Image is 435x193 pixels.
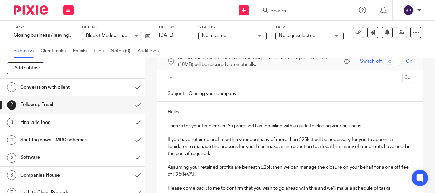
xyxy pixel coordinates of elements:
[7,170,16,180] div: 6
[14,44,37,58] a: Subtasks
[20,82,89,92] h1: Converstion with client
[20,117,89,128] h1: Final a4c fees
[86,33,135,38] span: Bluekit Medical Limited
[178,54,343,68] span: Secure the attachments in this message. Files exceeding the size limit (10MB) will be secured aut...
[159,33,173,38] span: [DATE]
[270,8,331,14] input: Search
[7,100,16,110] div: 2
[7,82,16,92] div: 1
[14,5,48,15] img: Pixie
[279,33,315,38] span: No tags selected
[159,25,190,30] label: Due by
[168,108,412,115] p: Hello
[14,32,74,39] div: Closing business / leaving a4c
[168,75,175,81] label: To:
[111,44,134,58] a: Notes (0)
[275,25,344,30] label: Tags
[20,152,89,163] h1: Software
[14,25,74,30] label: Task
[168,136,412,157] p: If you have retained profits within your company of more than £25k it will be necessary for you t...
[73,44,90,58] a: Emails
[402,73,412,83] button: Cc
[41,44,69,58] a: Client tasks
[7,135,16,145] div: 4
[7,118,16,127] div: 3
[20,100,89,110] h1: Follow up Email
[7,62,44,74] button: + Add subtask
[168,164,412,178] p: Assuming your retained profits are beneath £25k then we can manage the closure on your behalf for...
[82,25,150,30] label: Client
[7,153,16,163] div: 5
[360,58,382,65] span: Switch off
[20,170,89,180] h1: Companies House
[94,44,107,58] a: Files
[406,58,412,65] span: On
[168,90,185,97] label: Subject:
[202,33,226,38] span: Not started
[20,135,89,145] h1: Shutting down HMRC schemes
[403,5,414,16] img: svg%3E
[198,25,267,30] label: Status
[168,123,412,129] p: Thanks for your time earlier. As promised I am emailing with a guide to closing your business.
[137,44,162,58] a: Audit logs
